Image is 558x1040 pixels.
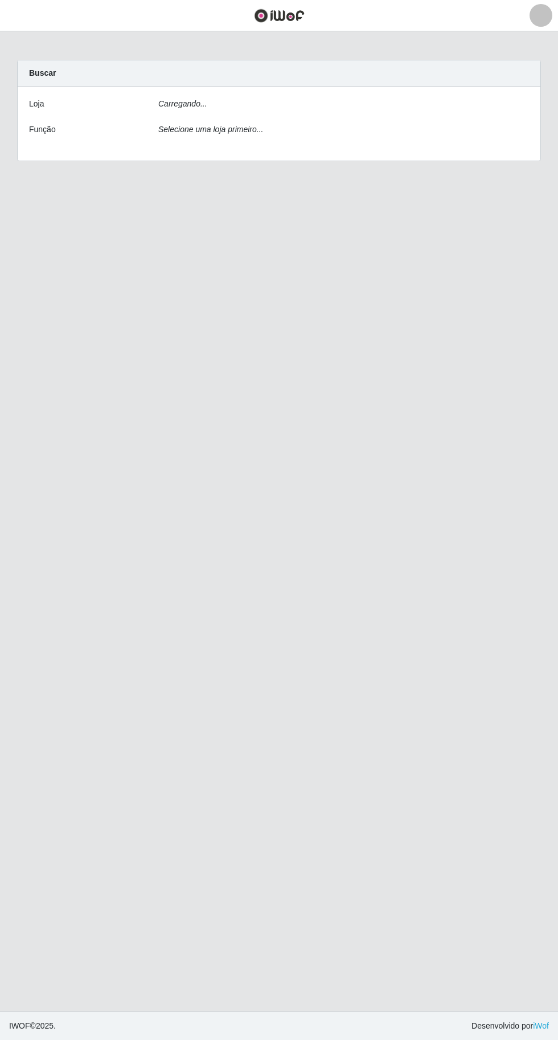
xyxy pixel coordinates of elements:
[29,98,44,110] label: Loja
[471,1020,549,1032] span: Desenvolvido por
[9,1020,56,1032] span: © 2025 .
[9,1021,30,1030] span: IWOF
[29,124,56,136] label: Função
[158,125,263,134] i: Selecione uma loja primeiro...
[254,9,305,23] img: CoreUI Logo
[158,99,207,108] i: Carregando...
[29,68,56,77] strong: Buscar
[533,1021,549,1030] a: iWof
